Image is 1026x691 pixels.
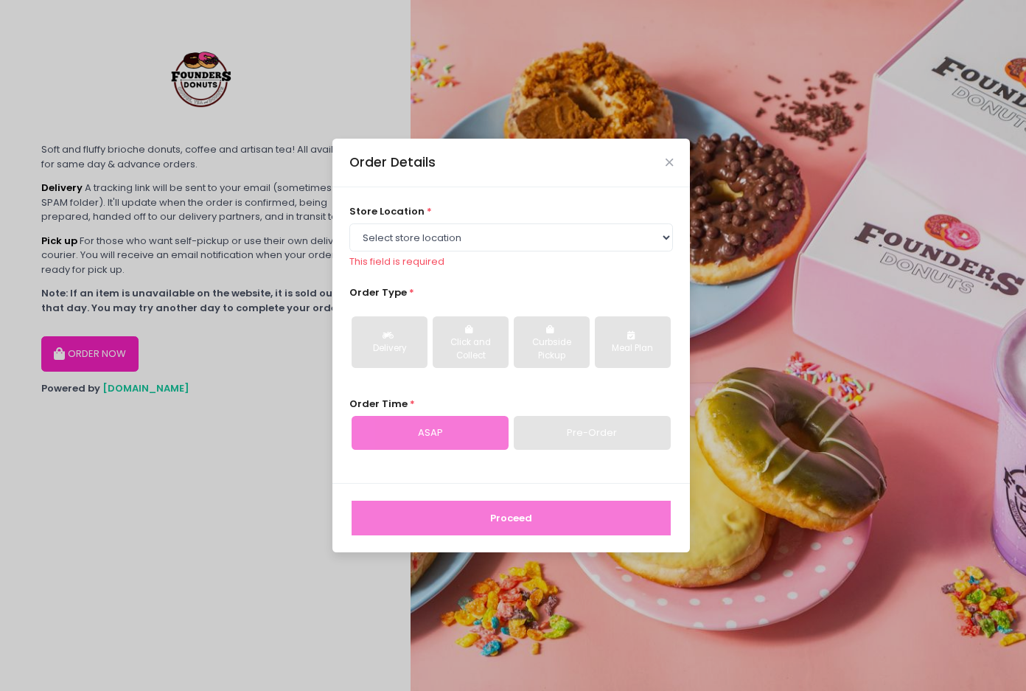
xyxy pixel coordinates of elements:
div: Curbside Pickup [524,336,579,362]
button: Delivery [352,316,427,368]
div: Meal Plan [605,342,660,355]
span: Order Type [349,285,407,299]
button: Proceed [352,501,671,536]
div: Order Details [349,153,436,172]
button: Close [666,159,673,166]
div: Delivery [362,342,417,355]
button: Click and Collect [433,316,509,368]
div: This field is required [349,254,674,269]
span: Order Time [349,397,408,411]
span: store location [349,204,425,218]
button: Curbside Pickup [514,316,590,368]
div: Click and Collect [443,336,498,362]
button: Meal Plan [595,316,671,368]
